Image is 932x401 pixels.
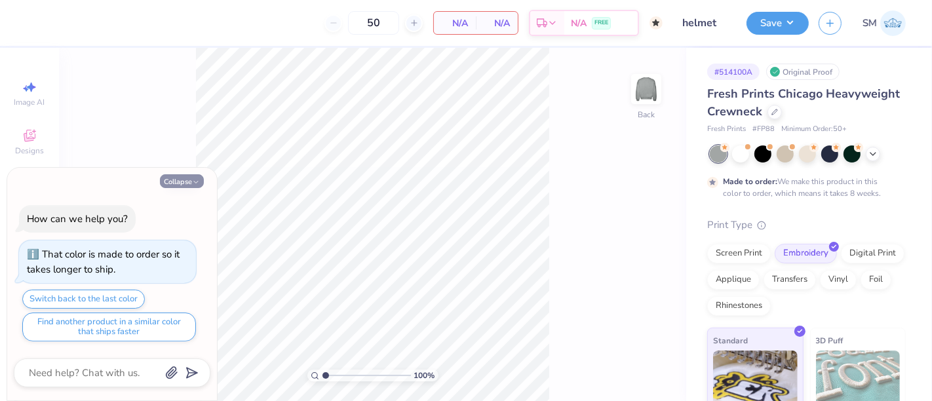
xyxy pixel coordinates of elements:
[723,176,777,187] strong: Made to order:
[638,109,655,121] div: Back
[880,10,906,36] img: Shruthi Mohan
[766,64,840,80] div: Original Proof
[707,64,760,80] div: # 514100A
[747,12,809,35] button: Save
[484,16,510,30] span: N/A
[442,16,468,30] span: N/A
[14,97,45,107] span: Image AI
[816,334,844,347] span: 3D Puff
[594,18,608,28] span: FREE
[863,16,877,31] span: SM
[723,176,884,199] div: We make this product in this color to order, which means it takes 8 weeks.
[752,124,775,135] span: # FP88
[27,212,128,225] div: How can we help you?
[764,270,816,290] div: Transfers
[707,244,771,263] div: Screen Print
[707,296,771,316] div: Rhinestones
[781,124,847,135] span: Minimum Order: 50 +
[348,11,399,35] input: – –
[15,145,44,156] span: Designs
[672,10,737,36] input: Untitled Design
[160,174,204,188] button: Collapse
[707,270,760,290] div: Applique
[863,10,906,36] a: SM
[841,244,904,263] div: Digital Print
[707,218,906,233] div: Print Type
[414,370,435,381] span: 100 %
[571,16,587,30] span: N/A
[713,334,748,347] span: Standard
[861,270,891,290] div: Foil
[22,290,145,309] button: Switch back to the last color
[27,248,180,276] div: That color is made to order so it takes longer to ship.
[707,86,900,119] span: Fresh Prints Chicago Heavyweight Crewneck
[820,270,857,290] div: Vinyl
[22,313,196,341] button: Find another product in a similar color that ships faster
[633,76,659,102] img: Back
[775,244,837,263] div: Embroidery
[707,124,746,135] span: Fresh Prints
